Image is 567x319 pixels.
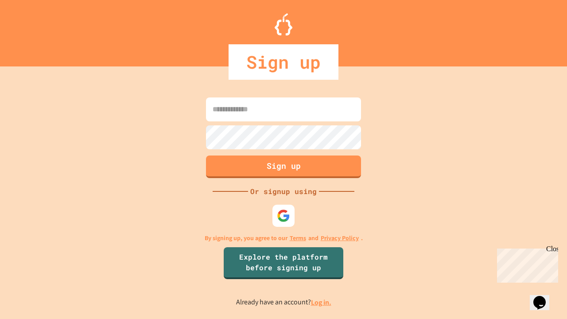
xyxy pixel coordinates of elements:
[224,247,343,279] a: Explore the platform before signing up
[236,297,331,308] p: Already have an account?
[277,209,290,222] img: google-icon.svg
[530,284,558,310] iframe: chat widget
[4,4,61,56] div: Chat with us now!Close
[290,233,306,243] a: Terms
[493,245,558,283] iframe: chat widget
[248,186,319,197] div: Or signup using
[321,233,359,243] a: Privacy Policy
[311,298,331,307] a: Log in.
[206,156,361,178] button: Sign up
[229,44,338,80] div: Sign up
[205,233,363,243] p: By signing up, you agree to our and .
[275,13,292,35] img: Logo.svg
